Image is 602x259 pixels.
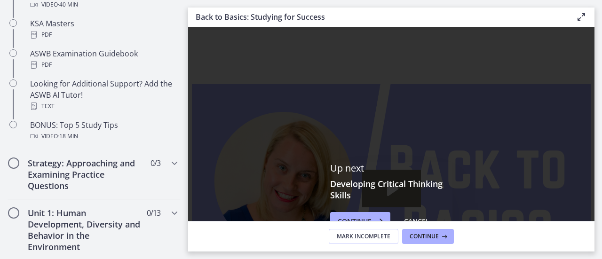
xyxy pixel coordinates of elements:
button: Play Video: ctfdf6eqvn4c72r5t4t0.mp4 [174,142,233,180]
p: Up next [330,162,452,174]
div: PDF [30,59,177,71]
h3: Developing Critical Thinking Skills [330,178,452,201]
h2: Strategy: Approaching and Examining Practice Questions [28,157,143,191]
span: Continue [338,216,372,227]
button: Continue [402,229,454,244]
span: Mark Incomplete [337,233,390,240]
span: · 18 min [58,131,78,142]
span: 0 / 3 [150,157,160,169]
div: BONUS: Top 5 Study Tips [30,119,177,142]
div: Cancel [404,216,429,227]
span: Continue [410,233,439,240]
button: Cancel [396,212,437,231]
h2: Unit 1: Human Development, Diversity and Behavior in the Environment [28,207,143,252]
div: Text [30,101,177,112]
h3: Back to Basics: Studying for Success [196,11,561,23]
div: KSA Masters [30,18,177,40]
button: Continue [330,212,390,231]
div: Video [30,131,177,142]
button: Mark Incomplete [329,229,398,244]
div: ASWB Examination Guidebook [30,48,177,71]
span: 0 / 13 [147,207,160,219]
div: PDF [30,29,177,40]
div: Looking for Additional Support? Add the ASWB AI Tutor! [30,78,177,112]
